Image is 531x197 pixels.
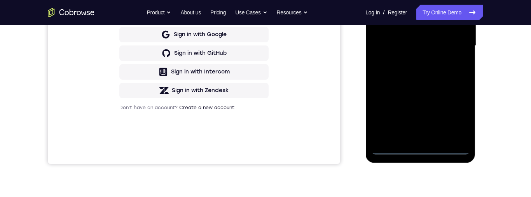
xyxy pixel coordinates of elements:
[72,179,221,195] button: Sign in with Zendesk
[72,89,221,105] button: Sign in
[142,111,150,117] p: or
[383,8,384,17] span: /
[126,127,179,135] div: Sign in with Google
[124,183,181,191] div: Sign in with Zendesk
[147,5,171,20] button: Product
[123,164,182,172] div: Sign in with Intercom
[210,5,226,20] a: Pricing
[277,5,308,20] button: Resources
[416,5,483,20] a: Try Online Demo
[72,160,221,176] button: Sign in with Intercom
[235,5,267,20] button: Use Cases
[388,5,407,20] a: Register
[126,146,179,153] div: Sign in with GitHub
[76,74,216,82] input: Enter your email
[72,142,221,157] button: Sign in with GitHub
[365,5,380,20] a: Log In
[72,53,221,64] h1: Sign in to your account
[48,8,94,17] a: Go to the home page
[180,5,201,20] a: About us
[72,123,221,139] button: Sign in with Google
